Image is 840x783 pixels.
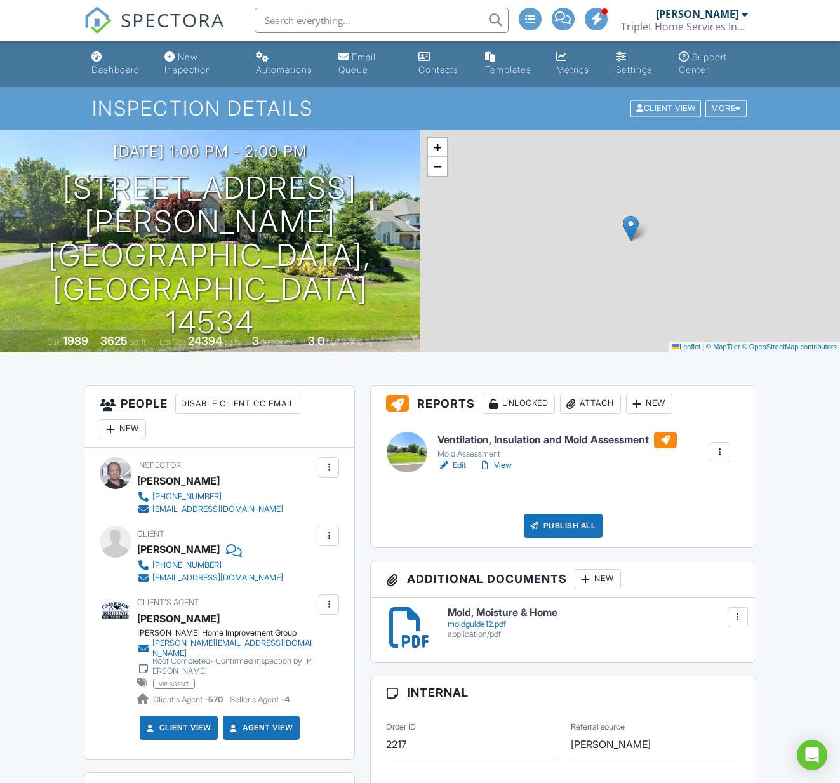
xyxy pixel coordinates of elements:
[616,64,653,75] div: Settings
[433,158,441,174] span: −
[797,740,827,770] div: Open Intercom Messenger
[437,432,677,448] h6: Ventilation, Insulation and Mold Assessment
[308,334,324,347] div: 3.0
[86,46,149,82] a: Dashboard
[386,721,416,732] label: Order ID
[338,51,376,75] div: Email Queue
[152,504,283,514] div: [EMAIL_ADDRESS][DOMAIN_NAME]
[333,46,403,82] a: Email Queue
[153,695,225,704] span: Client's Agent -
[611,46,663,82] a: Settings
[702,343,704,351] span: |
[428,138,447,157] a: Zoom in
[284,695,290,704] strong: 4
[137,559,283,572] a: [PHONE_NUMBER]
[560,394,621,414] div: Attach
[629,103,704,112] a: Client View
[137,638,316,659] a: [PERSON_NAME][EMAIL_ADDRESS][DOMAIN_NAME]
[261,337,296,347] span: bedrooms
[137,529,164,539] span: Client
[227,721,293,734] a: Agent View
[437,459,466,472] a: Edit
[551,46,601,82] a: Metrics
[437,432,677,460] a: Ventilation, Insulation and Mold Assessment Mold Assessment
[100,419,146,439] div: New
[485,64,531,75] div: Templates
[152,573,283,583] div: [EMAIL_ADDRESS][DOMAIN_NAME]
[47,337,61,347] span: Built
[188,334,222,347] div: 24394
[742,343,837,351] a: © OpenStreetMap contributors
[448,629,740,639] div: application/pdf
[137,598,199,607] span: Client's Agent
[20,171,400,339] h1: [STREET_ADDRESS][PERSON_NAME] [GEOGRAPHIC_DATA], [GEOGRAPHIC_DATA] 14534
[152,656,316,676] div: Roof Completed- Confirmed inspection by [PERSON_NAME]
[524,514,603,538] div: Publish All
[326,337,363,347] span: bathrooms
[208,695,223,704] strong: 570
[575,569,621,589] div: New
[672,343,700,351] a: Leaflet
[252,334,259,347] div: 3
[153,679,195,689] span: vip agent
[371,561,755,598] h3: Additional Documents
[159,337,186,347] span: Lot Size
[621,20,748,33] div: Triplet Home Services Inc., dba Gold Shield Pro Services
[224,337,240,347] span: sq.ft.
[256,64,312,75] div: Automations
[121,6,225,33] span: SPECTORA
[137,609,220,628] a: [PERSON_NAME]
[152,560,222,570] div: [PHONE_NUMBER]
[100,334,128,347] div: 3625
[556,64,589,75] div: Metrics
[159,46,241,82] a: New Inspection
[448,607,740,639] a: Mold, Moisture & Home moldguide12.pdf application/pdf
[152,492,222,502] div: [PHONE_NUMBER]
[413,46,470,82] a: Contacts
[630,100,701,117] div: Client View
[626,394,672,414] div: New
[92,97,748,119] h1: Inspection Details
[63,334,88,347] div: 1989
[679,51,727,75] div: Support Center
[137,628,326,638] div: [PERSON_NAME] Home Improvement Group
[437,449,677,459] div: Mold Assessment
[571,721,625,732] label: Referral source
[130,337,147,347] span: sq. ft.
[418,64,458,75] div: Contacts
[137,490,283,503] a: [PHONE_NUMBER]
[84,6,112,34] img: The Best Home Inspection Software - Spectora
[371,676,755,709] h3: Internal
[137,471,220,490] div: [PERSON_NAME]
[175,394,300,414] div: Disable Client CC Email
[137,572,283,584] a: [EMAIL_ADDRESS][DOMAIN_NAME]
[428,157,447,176] a: Zoom out
[84,386,354,448] h3: People
[84,17,225,44] a: SPECTORA
[91,64,140,75] div: Dashboard
[479,459,512,472] a: View
[371,386,755,422] h3: Reports
[230,695,290,704] span: Seller's Agent -
[705,100,747,117] div: More
[448,619,740,629] div: moldguide12.pdf
[483,394,555,414] div: Unlocked
[137,503,283,516] a: [EMAIL_ADDRESS][DOMAIN_NAME]
[164,51,211,75] div: New Inspection
[255,8,509,33] input: Search everything...
[113,143,307,160] h3: [DATE] 1:00 pm - 2:00 pm
[656,8,738,20] div: [PERSON_NAME]
[433,139,441,155] span: +
[706,343,740,351] a: © MapTiler
[251,46,323,82] a: Automations (Advanced)
[152,638,316,659] div: [PERSON_NAME][EMAIL_ADDRESS][DOMAIN_NAME]
[448,607,740,619] h6: Mold, Moisture & Home
[137,460,181,470] span: Inspector
[480,46,541,82] a: Templates
[674,46,754,82] a: Support Center
[137,540,220,559] div: [PERSON_NAME]
[623,215,639,241] img: Marker
[144,721,211,734] a: Client View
